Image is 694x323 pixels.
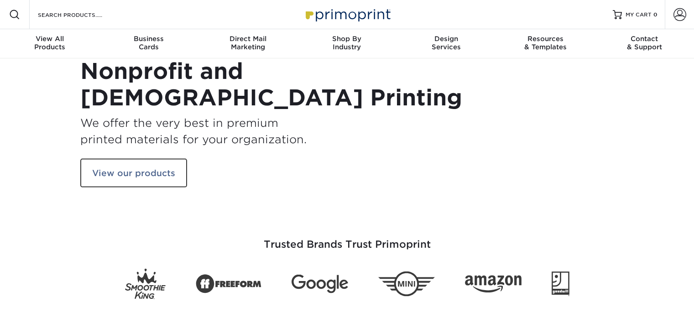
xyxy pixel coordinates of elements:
img: Google [292,275,348,293]
div: Industry [297,35,397,51]
a: View our products [80,158,187,188]
input: SEARCH PRODUCTS..... [37,9,126,20]
span: Business [99,35,198,43]
a: DesignServices [397,29,496,58]
img: Smoothie King [125,269,166,299]
span: Direct Mail [198,35,297,43]
img: Freeform [196,269,261,298]
span: 0 [653,11,657,18]
img: Amazon [465,275,522,292]
span: Resources [496,35,595,43]
span: Design [397,35,496,43]
div: Services [397,35,496,51]
span: Contact [595,35,694,43]
span: Shop By [297,35,397,43]
div: Cards [99,35,198,51]
a: Resources& Templates [496,29,595,58]
span: MY CART [626,11,652,19]
h3: We offer the very best in premium printed materials for your organization. [80,115,340,147]
img: Primoprint [302,5,393,24]
img: Mini [378,271,435,297]
a: BusinessCards [99,29,198,58]
img: Goodwill [552,271,569,296]
div: & Templates [496,35,595,51]
div: Marketing [198,35,297,51]
div: & Support [595,35,694,51]
h3: Trusted Brands Trust Primoprint [80,217,614,261]
a: Shop ByIndustry [297,29,397,58]
h1: Nonprofit and [DEMOGRAPHIC_DATA] Printing [80,58,340,111]
a: Direct MailMarketing [198,29,297,58]
a: Contact& Support [595,29,694,58]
